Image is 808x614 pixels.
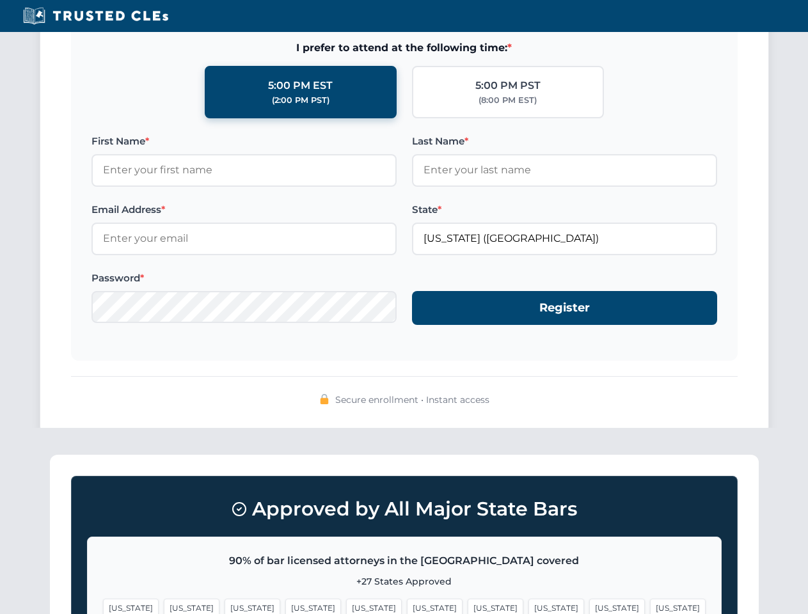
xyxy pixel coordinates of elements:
[91,271,397,286] label: Password
[103,553,706,569] p: 90% of bar licensed attorneys in the [GEOGRAPHIC_DATA] covered
[91,223,397,255] input: Enter your email
[19,6,172,26] img: Trusted CLEs
[412,291,717,325] button: Register
[91,40,717,56] span: I prefer to attend at the following time:
[91,154,397,186] input: Enter your first name
[319,394,329,404] img: 🔒
[412,202,717,217] label: State
[103,574,706,588] p: +27 States Approved
[479,94,537,107] div: (8:00 PM EST)
[475,77,541,94] div: 5:00 PM PST
[412,223,717,255] input: Florida (FL)
[91,134,397,149] label: First Name
[412,134,717,149] label: Last Name
[335,393,489,407] span: Secure enrollment • Instant access
[87,492,722,526] h3: Approved by All Major State Bars
[91,202,397,217] label: Email Address
[268,77,333,94] div: 5:00 PM EST
[412,154,717,186] input: Enter your last name
[272,94,329,107] div: (2:00 PM PST)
